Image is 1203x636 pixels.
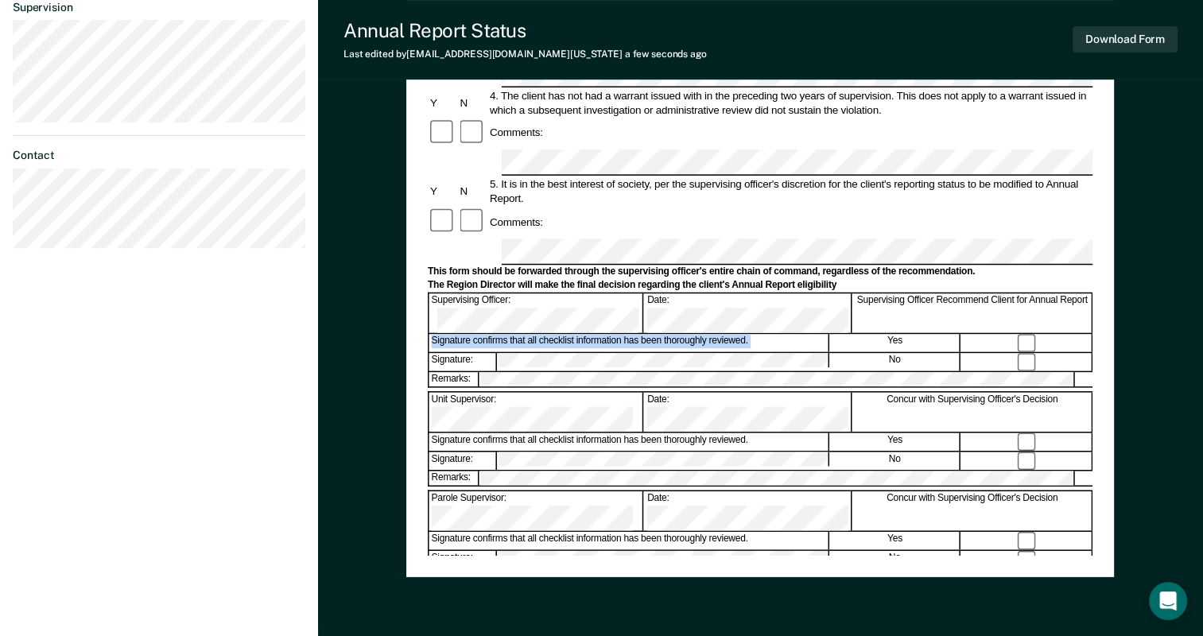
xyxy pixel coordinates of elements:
[429,335,829,352] div: Signature confirms that all checklist information has been thoroughly reviewed.
[458,95,487,110] div: N
[645,393,852,432] div: Date:
[853,491,1092,530] div: Concur with Supervising Officer's Decision
[429,491,644,530] div: Parole Supervisor:
[487,177,1092,206] div: 5. It is in the best interest of society, per the supervising officer's discretion for the client...
[13,149,305,162] dt: Contact
[429,532,829,549] div: Signature confirms that all checklist information has been thoroughly reviewed.
[830,532,960,549] div: Yes
[429,452,497,470] div: Signature:
[428,184,457,199] div: Y
[830,433,960,451] div: Yes
[830,353,960,370] div: No
[429,551,497,568] div: Signature:
[625,48,707,60] span: a few seconds ago
[429,393,644,432] div: Unit Supervisor:
[429,471,480,486] div: Remarks:
[830,452,960,470] div: No
[429,372,480,386] div: Remarks:
[853,294,1092,333] div: Supervising Officer Recommend Client for Annual Report
[429,294,644,333] div: Supervising Officer:
[1149,582,1187,620] div: Open Intercom Messenger
[645,491,852,530] div: Date:
[458,184,487,199] div: N
[853,393,1092,432] div: Concur with Supervising Officer's Decision
[487,88,1092,117] div: 4. The client has not had a warrant issued with in the preceding two years of supervision. This d...
[429,353,497,370] div: Signature:
[428,266,1092,278] div: This form should be forwarded through the supervising officer's entire chain of command, regardle...
[487,126,545,140] div: Comments:
[429,433,829,451] div: Signature confirms that all checklist information has been thoroughly reviewed.
[13,1,305,14] dt: Supervision
[428,95,457,110] div: Y
[428,279,1092,292] div: The Region Director will make the final decision regarding the client's Annual Report eligibility
[343,19,707,42] div: Annual Report Status
[830,551,960,568] div: No
[1073,26,1178,52] button: Download Form
[645,294,852,333] div: Date:
[343,48,707,60] div: Last edited by [EMAIL_ADDRESS][DOMAIN_NAME][US_STATE]
[830,335,960,352] div: Yes
[487,215,545,229] div: Comments:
